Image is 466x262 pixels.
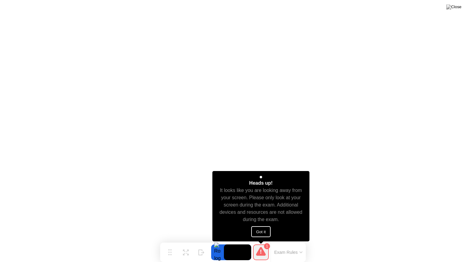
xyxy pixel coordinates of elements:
div: Heads up! [249,180,272,187]
div: It looks like you are looking away from your screen. Please only look at your screen during the e... [218,187,304,223]
button: Got it [251,226,271,237]
div: 1 [264,243,270,249]
img: Close [446,5,461,9]
button: Exam Rules [272,250,305,255]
